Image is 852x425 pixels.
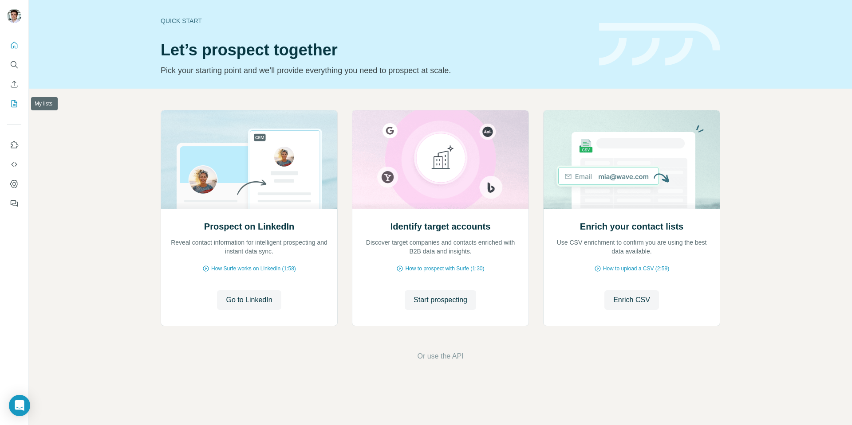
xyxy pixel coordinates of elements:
[599,23,720,66] img: banner
[161,41,588,59] h1: Let’s prospect together
[217,290,281,310] button: Go to LinkedIn
[603,265,669,273] span: How to upload a CSV (2:59)
[361,238,520,256] p: Discover target companies and contacts enriched with B2B data and insights.
[604,290,659,310] button: Enrich CSV
[7,57,21,73] button: Search
[170,238,328,256] p: Reveal contact information for intelligent prospecting and instant data sync.
[9,395,30,416] div: Open Intercom Messenger
[7,9,21,23] img: Avatar
[352,110,529,209] img: Identify target accounts
[7,96,21,112] button: My lists
[211,265,296,273] span: How Surfe works on LinkedIn (1:58)
[7,195,21,211] button: Feedback
[405,290,476,310] button: Start prospecting
[552,238,711,256] p: Use CSV enrichment to confirm you are using the best data available.
[414,295,467,305] span: Start prospecting
[417,351,463,362] button: Or use the API
[7,176,21,192] button: Dashboard
[543,110,720,209] img: Enrich your contact lists
[161,64,588,77] p: Pick your starting point and we’ll provide everything you need to prospect at scale.
[7,137,21,153] button: Use Surfe on LinkedIn
[7,37,21,53] button: Quick start
[7,76,21,92] button: Enrich CSV
[405,265,484,273] span: How to prospect with Surfe (1:30)
[390,220,491,233] h2: Identify target accounts
[613,295,650,305] span: Enrich CSV
[7,156,21,172] button: Use Surfe API
[580,220,683,233] h2: Enrich your contact lists
[161,16,588,25] div: Quick start
[226,295,272,305] span: Go to LinkedIn
[204,220,294,233] h2: Prospect on LinkedIn
[161,110,338,209] img: Prospect on LinkedIn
